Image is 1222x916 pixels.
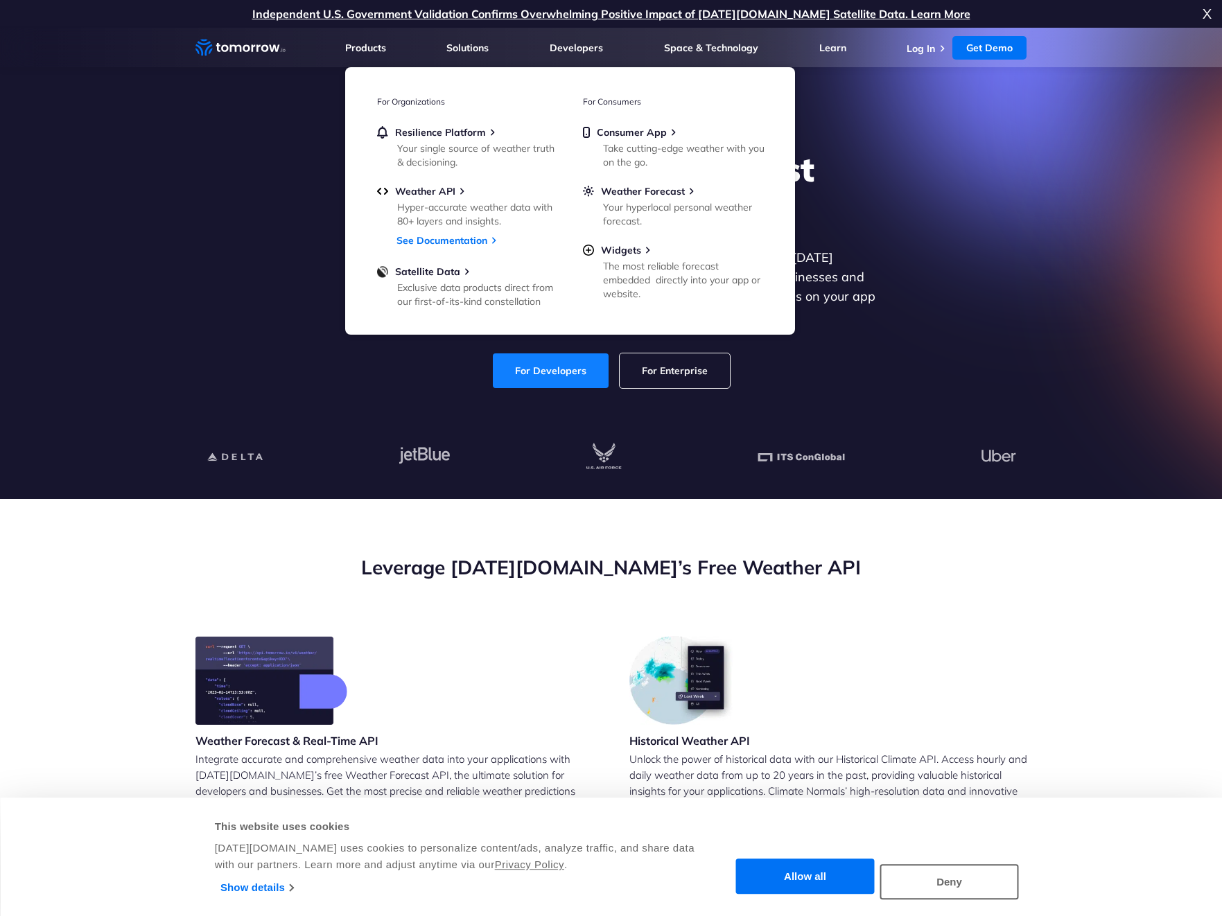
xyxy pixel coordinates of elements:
[907,42,935,55] a: Log In
[603,141,765,169] div: Take cutting-edge weather with you on the go.
[215,818,697,835] div: This website uses cookies
[603,200,765,228] div: Your hyperlocal personal weather forecast.
[583,96,763,107] h3: For Consumers
[395,185,455,197] span: Weather API
[397,141,559,169] div: Your single source of weather truth & decisioning.
[620,353,730,388] a: For Enterprise
[583,244,763,298] a: WidgetsThe most reliable forecast embedded directly into your app or website.
[493,353,609,388] a: For Developers
[583,185,763,225] a: Weather ForecastYour hyperlocal personal weather forecast.
[601,185,685,197] span: Weather Forecast
[344,148,879,231] h1: Explore the World’s Best Weather API
[446,42,489,54] a: Solutions
[377,265,388,278] img: satellite-data-menu.png
[377,126,557,166] a: Resilience PlatformYour single source of weather truth & decisioning.
[664,42,758,54] a: Space & Technology
[597,126,667,139] span: Consumer App
[377,265,557,306] a: Satellite DataExclusive data products direct from our first-of-its-kind constellation
[629,733,750,748] h3: Historical Weather API
[215,840,697,873] div: [DATE][DOMAIN_NAME] uses cookies to personalize content/ads, analyze traffic, and share data with...
[195,733,378,748] h3: Weather Forecast & Real-Time API
[583,126,763,166] a: Consumer AppTake cutting-edge weather with you on the go.
[377,96,557,107] h3: For Organizations
[629,751,1027,831] p: Unlock the power of historical data with our Historical Climate API. Access hourly and daily weat...
[377,185,557,225] a: Weather APIHyper-accurate weather data with 80+ layers and insights.
[377,126,388,139] img: bell.svg
[396,234,487,247] a: See Documentation
[345,42,386,54] a: Products
[220,877,293,898] a: Show details
[344,248,879,326] p: Get reliable and precise weather data through our free API. Count on [DATE][DOMAIN_NAME] for quic...
[583,185,594,197] img: sun.svg
[495,858,564,870] a: Privacy Policy
[377,185,388,197] img: api.svg
[603,259,765,301] div: The most reliable forecast embedded directly into your app or website.
[195,37,286,58] a: Home link
[397,281,559,308] div: Exclusive data products direct from our first-of-its-kind constellation
[583,244,594,256] img: plus-circle.svg
[195,751,593,847] p: Integrate accurate and comprehensive weather data into your applications with [DATE][DOMAIN_NAME]...
[952,36,1027,60] a: Get Demo
[195,554,1027,581] h2: Leverage [DATE][DOMAIN_NAME]’s Free Weather API
[395,265,460,278] span: Satellite Data
[252,7,970,21] a: Independent U.S. Government Validation Confirms Overwhelming Positive Impact of [DATE][DOMAIN_NAM...
[583,126,590,139] img: mobile.svg
[880,864,1019,899] button: Deny
[819,42,846,54] a: Learn
[601,244,641,256] span: Widgets
[395,126,486,139] span: Resilience Platform
[736,859,875,895] button: Allow all
[550,42,603,54] a: Developers
[397,200,559,228] div: Hyper-accurate weather data with 80+ layers and insights.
